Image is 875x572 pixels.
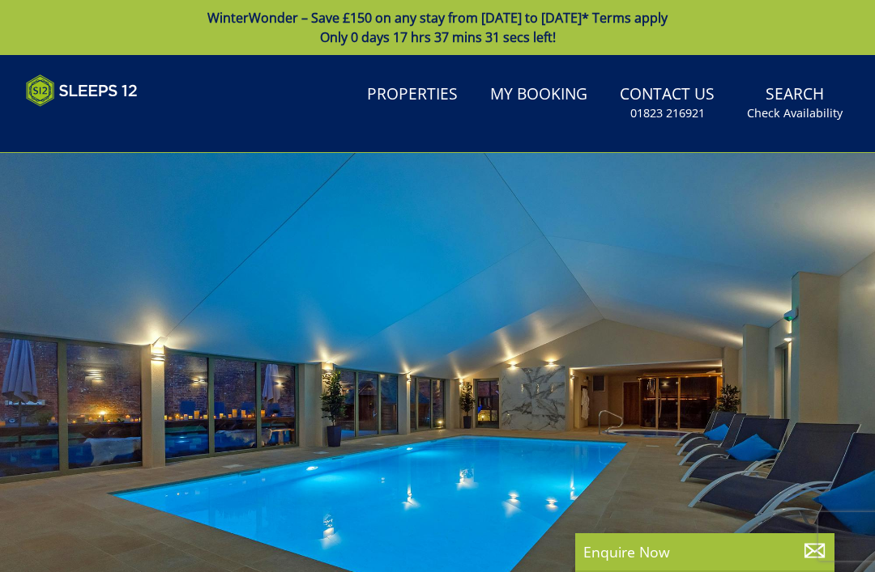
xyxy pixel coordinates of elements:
[741,77,849,129] a: SearchCheck Availability
[583,541,826,562] p: Enquire Now
[613,77,721,129] a: Contact Us01823 216921
[630,105,705,121] small: 01823 216921
[747,105,843,121] small: Check Availability
[320,28,556,46] span: Only 0 days 17 hrs 37 mins 31 secs left!
[26,74,138,107] img: Sleeps 12
[18,117,188,130] iframe: Customer reviews powered by Trustpilot
[484,77,594,113] a: My Booking
[361,77,464,113] a: Properties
